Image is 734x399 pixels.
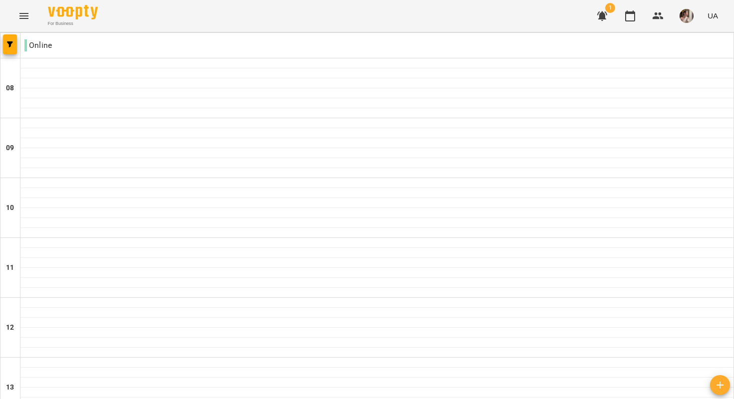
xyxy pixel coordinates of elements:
span: For Business [48,20,98,27]
p: Online [24,39,52,51]
h6: 10 [6,202,14,213]
h6: 08 [6,83,14,94]
h6: 13 [6,382,14,393]
h6: 12 [6,322,14,333]
img: Voopty Logo [48,5,98,19]
h6: 11 [6,262,14,273]
button: Створити урок [710,375,730,395]
img: 0a4dad19eba764c2f594687fe5d0a04d.jpeg [680,9,694,23]
span: UA [708,10,718,21]
button: Menu [12,4,36,28]
button: UA [704,6,722,25]
h6: 09 [6,143,14,154]
span: 1 [605,3,615,13]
